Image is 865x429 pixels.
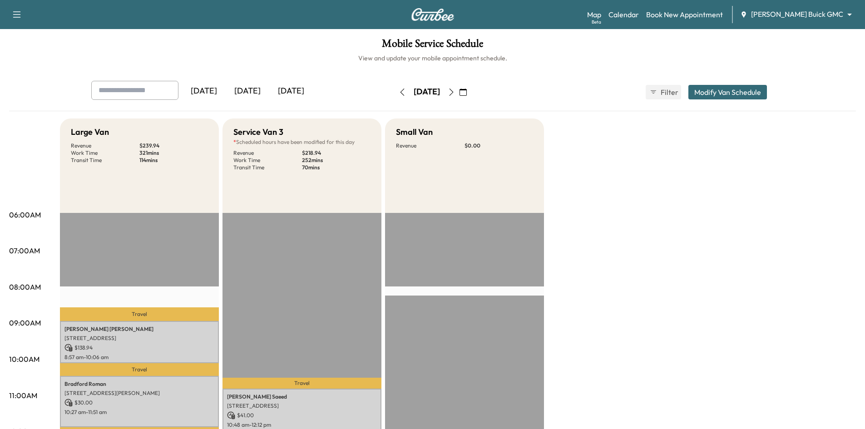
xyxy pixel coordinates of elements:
p: Bradford Roman [64,380,214,388]
p: [STREET_ADDRESS] [227,402,377,409]
button: Modify Van Schedule [688,85,767,99]
div: Beta [592,19,601,25]
h5: Large Van [71,126,109,138]
p: Travel [60,363,219,376]
p: 8:57 am - 10:06 am [64,354,214,361]
p: Travel [222,378,381,389]
p: 07:00AM [9,245,40,256]
p: 06:00AM [9,209,41,220]
p: $ 30.00 [64,399,214,407]
div: [DATE] [269,81,313,102]
span: [PERSON_NAME] Buick GMC [751,9,843,20]
div: [DATE] [226,81,269,102]
p: Travel [60,307,219,321]
p: 114 mins [139,157,208,164]
h6: View and update your mobile appointment schedule. [9,54,856,63]
h1: Mobile Service Schedule [9,38,856,54]
p: [PERSON_NAME] [PERSON_NAME] [64,325,214,333]
img: Curbee Logo [411,8,455,21]
p: $ 239.94 [139,142,208,149]
p: 10:27 am - 11:51 am [64,409,214,416]
p: $ 0.00 [465,142,533,149]
p: Work Time [71,149,139,157]
p: Work Time [233,157,302,164]
a: Book New Appointment [646,9,723,20]
p: Transit Time [233,164,302,171]
p: $ 218.94 [302,149,371,157]
div: [DATE] [414,86,440,98]
p: [STREET_ADDRESS] [64,335,214,342]
a: Calendar [608,9,639,20]
a: MapBeta [587,9,601,20]
p: 10:00AM [9,354,40,365]
p: 10:48 am - 12:12 pm [227,421,377,429]
p: [PERSON_NAME] Saeed [227,393,377,400]
p: $ 41.00 [227,411,377,419]
p: [STREET_ADDRESS][PERSON_NAME] [64,390,214,397]
p: Scheduled hours have been modified for this day [233,138,371,146]
p: 11:00AM [9,390,37,401]
p: 09:00AM [9,317,41,328]
p: Revenue [71,142,139,149]
span: Filter [661,87,677,98]
p: 321 mins [139,149,208,157]
h5: Small Van [396,126,433,138]
p: 70 mins [302,164,371,171]
h5: Service Van 3 [233,126,283,138]
p: 08:00AM [9,281,41,292]
p: 252 mins [302,157,371,164]
button: Filter [646,85,681,99]
p: $ 138.94 [64,344,214,352]
p: Revenue [396,142,465,149]
p: Revenue [233,149,302,157]
div: [DATE] [182,81,226,102]
p: Transit Time [71,157,139,164]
